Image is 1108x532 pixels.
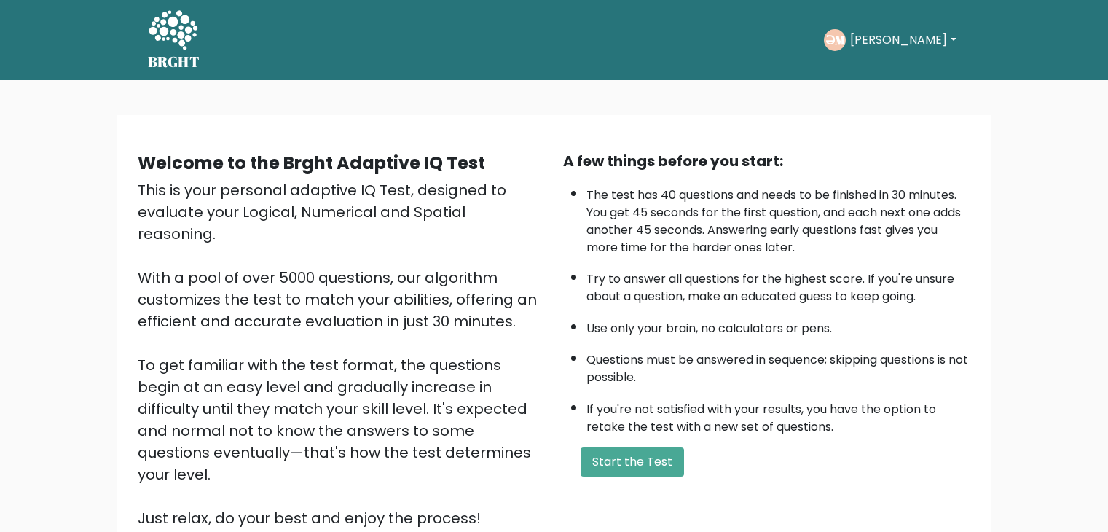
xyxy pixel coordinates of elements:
b: Welcome to the Brght Adaptive IQ Test [138,151,485,175]
li: The test has 40 questions and needs to be finished in 30 minutes. You get 45 seconds for the firs... [586,179,971,257]
button: Start the Test [581,447,684,477]
li: Try to answer all questions for the highest score. If you're unsure about a question, make an edu... [586,263,971,305]
li: Use only your brain, no calculators or pens. [586,313,971,337]
button: [PERSON_NAME] [846,31,960,50]
a: BRGHT [148,6,200,74]
li: Questions must be answered in sequence; skipping questions is not possible. [586,344,971,386]
div: A few things before you start: [563,150,971,172]
h5: BRGHT [148,53,200,71]
text: ƏM [825,31,846,48]
li: If you're not satisfied with your results, you have the option to retake the test with a new set ... [586,394,971,436]
div: This is your personal adaptive IQ Test, designed to evaluate your Logical, Numerical and Spatial ... [138,179,546,529]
